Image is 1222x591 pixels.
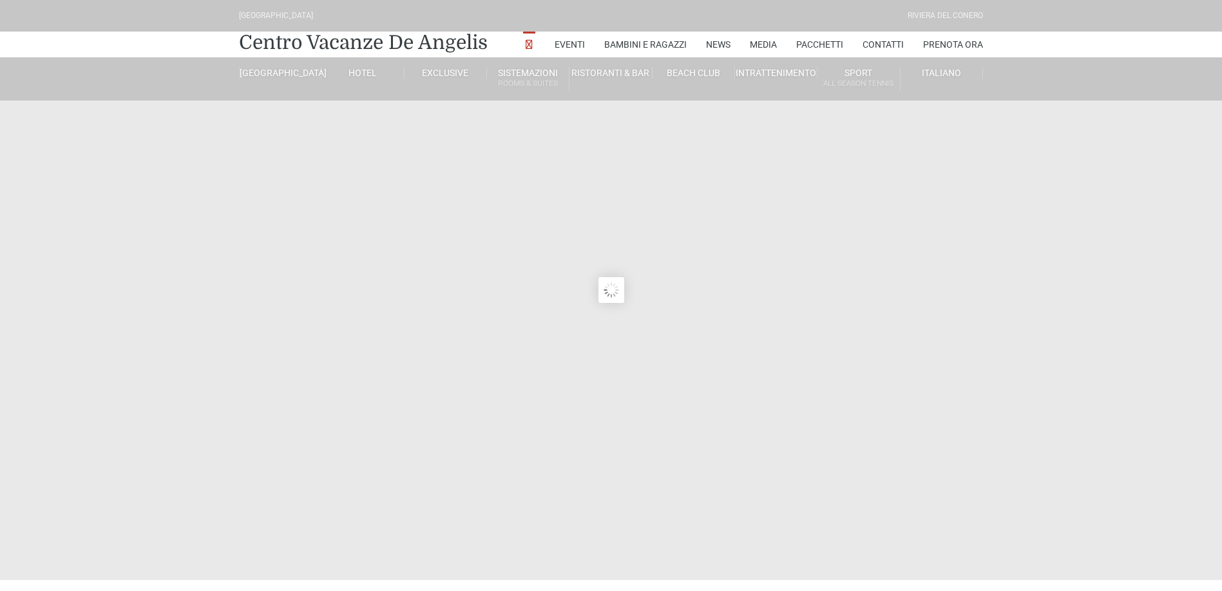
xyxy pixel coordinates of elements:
[735,67,817,79] a: Intrattenimento
[922,68,961,78] span: Italiano
[239,67,321,79] a: [GEOGRAPHIC_DATA]
[487,67,569,91] a: SistemazioniRooms & Suites
[908,10,983,22] div: Riviera Del Conero
[796,32,843,57] a: Pacchetti
[239,30,488,55] a: Centro Vacanze De Angelis
[555,32,585,57] a: Eventi
[604,32,687,57] a: Bambini e Ragazzi
[569,67,652,79] a: Ristoranti & Bar
[321,67,404,79] a: Hotel
[706,32,730,57] a: News
[405,67,487,79] a: Exclusive
[487,77,569,90] small: Rooms & Suites
[239,10,313,22] div: [GEOGRAPHIC_DATA]
[817,67,900,91] a: SportAll Season Tennis
[923,32,983,57] a: Prenota Ora
[653,67,735,79] a: Beach Club
[901,67,983,79] a: Italiano
[863,32,904,57] a: Contatti
[750,32,777,57] a: Media
[817,77,899,90] small: All Season Tennis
